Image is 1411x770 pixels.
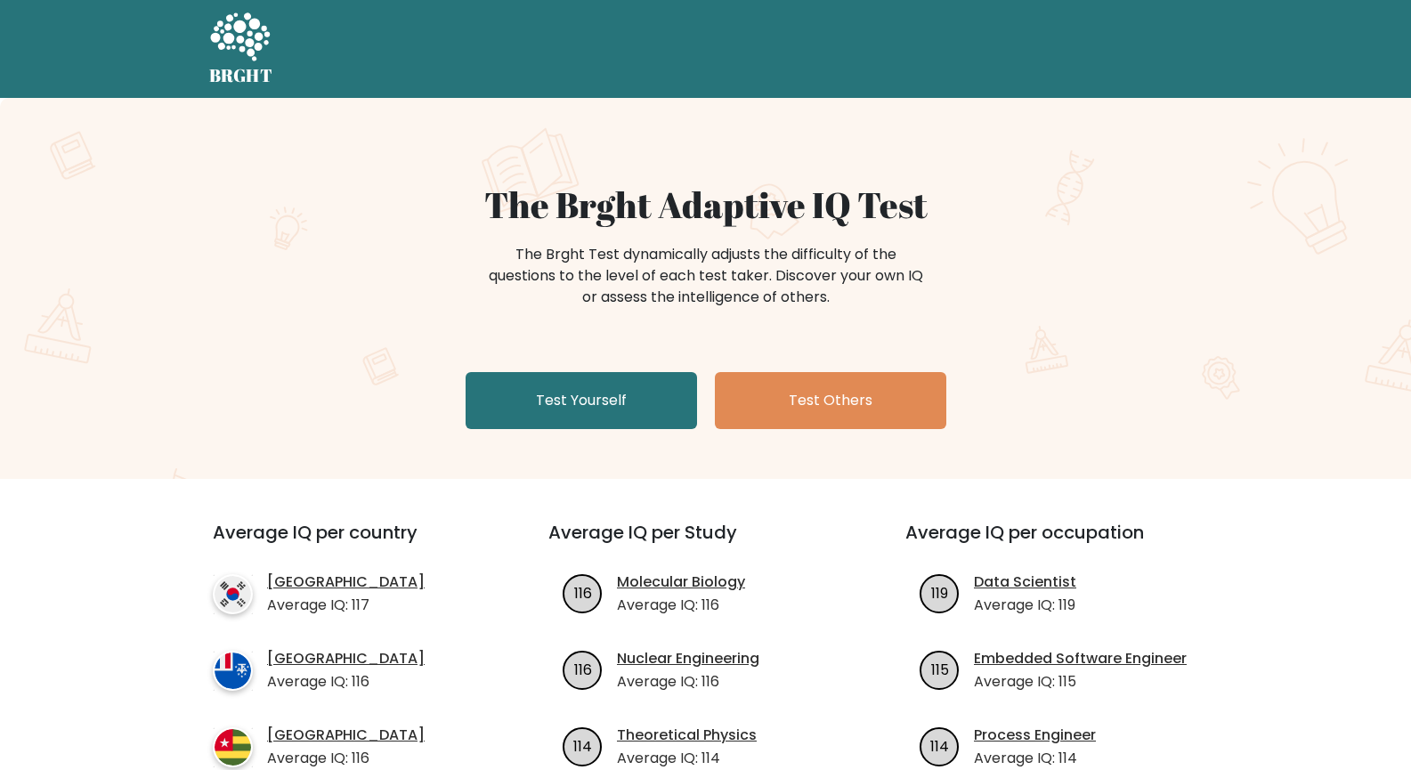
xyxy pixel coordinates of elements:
text: 114 [573,735,592,756]
a: Nuclear Engineering [617,648,759,669]
h5: BRGHT [209,65,273,86]
p: Average IQ: 116 [267,671,425,693]
p: Average IQ: 116 [617,671,759,693]
text: 115 [931,659,949,679]
h1: The Brght Adaptive IQ Test [272,183,1140,226]
div: The Brght Test dynamically adjusts the difficulty of the questions to the level of each test take... [483,244,929,308]
a: [GEOGRAPHIC_DATA] [267,648,425,669]
img: country [213,574,253,614]
p: Average IQ: 116 [617,595,745,616]
p: Average IQ: 116 [267,748,425,769]
a: Data Scientist [974,571,1076,593]
h3: Average IQ per country [213,522,484,564]
h3: Average IQ per occupation [905,522,1220,564]
a: BRGHT [209,7,273,91]
a: Embedded Software Engineer [974,648,1187,669]
p: Average IQ: 119 [974,595,1076,616]
a: Test Yourself [466,372,697,429]
p: Average IQ: 114 [974,748,1096,769]
text: 119 [931,582,948,603]
p: Average IQ: 117 [267,595,425,616]
a: Molecular Biology [617,571,745,593]
a: [GEOGRAPHIC_DATA] [267,571,425,593]
a: Process Engineer [974,725,1096,746]
h3: Average IQ per Study [548,522,863,564]
text: 116 [574,582,592,603]
text: 116 [574,659,592,679]
p: Average IQ: 115 [974,671,1187,693]
a: [GEOGRAPHIC_DATA] [267,725,425,746]
img: country [213,651,253,691]
p: Average IQ: 114 [617,748,757,769]
text: 114 [930,735,949,756]
img: country [213,727,253,767]
a: Theoretical Physics [617,725,757,746]
a: Test Others [715,372,946,429]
